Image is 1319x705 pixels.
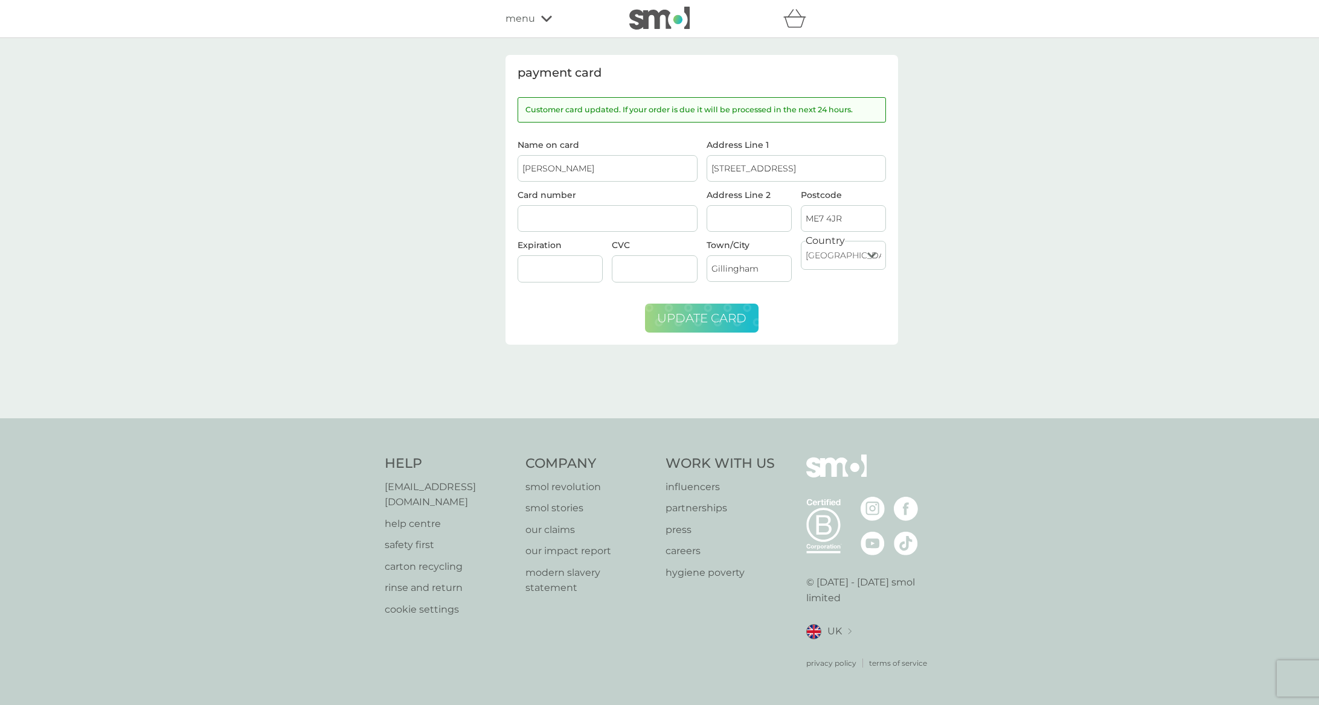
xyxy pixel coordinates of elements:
[518,67,886,79] div: payment card
[806,624,821,639] img: UK flag
[518,190,576,200] label: Card number
[385,479,513,510] a: [EMAIL_ADDRESS][DOMAIN_NAME]
[707,141,887,149] label: Address Line 1
[385,516,513,532] a: help centre
[645,304,759,333] button: update card
[522,264,598,274] iframe: Secure expiration date input frame
[617,264,692,274] iframe: Secure CVC input frame
[525,522,654,538] a: our claims
[806,575,935,605] p: © [DATE] - [DATE] smol limited
[522,214,693,224] iframe: Secure card number input frame
[525,543,654,559] a: our impact report
[525,500,654,516] a: smol stories
[525,455,654,473] h4: Company
[385,455,513,473] h4: Help
[657,311,746,325] span: update card
[894,531,918,555] img: visit the smol Tiktok page
[783,7,814,31] div: basket
[707,241,792,249] label: Town/City
[525,479,654,495] a: smol revolution
[861,531,885,555] img: visit the smol Youtube page
[827,624,842,639] span: UK
[861,497,885,521] img: visit the smol Instagram page
[505,11,535,27] span: menu
[385,580,513,596] a: rinse and return
[666,522,775,538] a: press
[518,141,698,149] label: Name on card
[518,97,886,123] div: Customer card updated. If your order is due it will be processed in the next 24 hours.
[848,628,852,635] img: select a new location
[806,657,856,669] a: privacy policy
[385,602,513,617] a: cookie settings
[525,565,654,596] a: modern slavery statement
[869,657,927,669] a: terms of service
[666,479,775,495] a: influencers
[666,565,775,581] a: hygiene poverty
[385,559,513,575] a: carton recycling
[806,455,867,496] img: smol
[612,240,630,250] label: CVC
[801,191,886,199] label: Postcode
[666,543,775,559] a: careers
[518,240,562,250] label: Expiration
[666,500,775,516] a: partnerships
[385,537,513,553] a: safety first
[666,455,775,473] h4: Work With Us
[629,7,690,30] img: smol
[806,233,845,249] label: Country
[707,191,792,199] label: Address Line 2
[894,497,918,521] img: visit the smol Facebook page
